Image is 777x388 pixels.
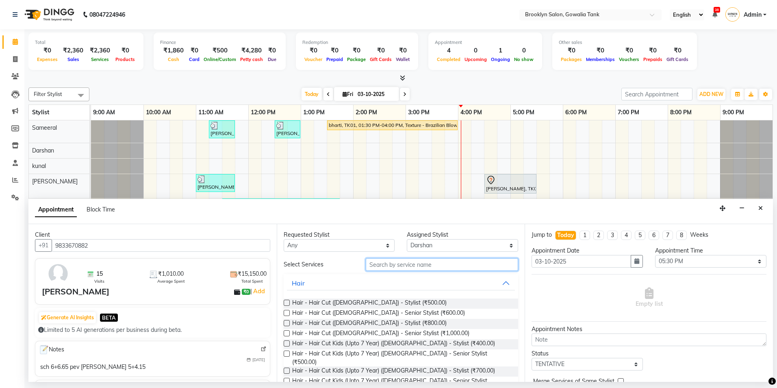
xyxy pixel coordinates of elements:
img: Admin [725,7,740,22]
span: Fri [341,91,355,97]
div: [PERSON_NAME], TK03, 11:00 AM-11:45 AM, Threading - Eye Brow,Threading - Upper Lips,Threading - Chin [197,175,234,191]
div: Status [532,349,643,358]
a: 38 [712,11,717,18]
span: Hair - Hair Cut ([DEMOGRAPHIC_DATA]) - Senior Stylist (₹1,000.00) [292,329,469,339]
span: ADD NEW [699,91,723,97]
span: Card [187,57,202,62]
span: [DATE] [252,357,265,363]
div: Jump to [532,231,552,239]
li: 3 [607,231,618,240]
li: 5 [635,231,645,240]
span: [PERSON_NAME] [32,178,78,185]
span: ₹15,150.00 [238,270,267,278]
div: Hair [292,278,305,288]
a: 4:00 PM [458,107,484,118]
div: Total [35,39,137,46]
span: Gift Cards [664,57,690,62]
div: 1 [489,46,512,55]
span: Filter Stylist [34,91,62,97]
span: Average Spent [157,278,185,284]
span: Hair - Hair Cut Kids (Upto 7 Year) ([DEMOGRAPHIC_DATA]) - Senior Stylist (₹500.00) [292,349,512,366]
div: 4 [435,46,462,55]
span: BETA [100,314,118,321]
span: Voucher [302,57,324,62]
div: ₹0 [265,46,279,55]
div: ₹0 [35,46,60,55]
span: Total Spent [241,278,263,284]
span: Empty list [636,288,663,308]
span: Wallet [394,57,412,62]
li: 6 [649,231,659,240]
div: Select Services [278,260,360,269]
span: 38 [714,7,720,13]
div: ₹2,360 [60,46,87,55]
div: sch 6+6.65 pev [PERSON_NAME] 5+4.15 [40,363,145,371]
span: Expenses [35,57,60,62]
span: Merge Services of Same Stylist [533,377,614,387]
div: 0 [512,46,536,55]
div: ₹0 [394,46,412,55]
div: ₹2,360 [87,46,113,55]
span: Ongoing [489,57,512,62]
div: ₹0 [641,46,664,55]
li: 1 [579,231,590,240]
span: Admin [744,11,762,19]
button: Close [755,202,766,215]
li: 7 [662,231,673,240]
span: Prepaid [324,57,345,62]
a: 3:00 PM [406,107,432,118]
button: +91 [35,239,52,252]
span: Block Time [87,206,115,213]
a: 1:00 PM [301,107,327,118]
span: No show [512,57,536,62]
div: Limited to 5 AI generations per business during beta. [38,326,267,334]
div: 0 [462,46,489,55]
span: Hair - Hair Cut ([DEMOGRAPHIC_DATA]) - Senior Stylist (₹600.00) [292,309,465,319]
a: 5:00 PM [511,107,536,118]
span: | [250,286,266,296]
div: ₹0 [559,46,584,55]
img: logo [21,3,76,26]
span: Vouchers [617,57,641,62]
span: Appointment [35,203,77,217]
div: ₹0 [187,46,202,55]
span: Sales [65,57,81,62]
div: ₹0 [368,46,394,55]
span: Services [89,57,111,62]
a: 12:00 PM [249,107,278,118]
div: [PERSON_NAME], TK06, 04:30 PM-05:30 PM, Massage - Head Massage,Threading - Eye Brow (₹120) [485,175,536,192]
span: Prepaids [641,57,664,62]
span: ₹1,010.00 [158,270,184,278]
input: Search Appointment [621,88,692,100]
span: Memberships [584,57,617,62]
a: 2:00 PM [354,107,379,118]
span: Hair - Hair Cut ([DEMOGRAPHIC_DATA]) - Stylist (₹800.00) [292,319,447,329]
a: Add [252,286,266,296]
span: Package [345,57,368,62]
div: bharti, TK01, 01:30 PM-04:00 PM, Texture - Brazilian Blow Dry (Short) [328,122,457,129]
div: ₹0 [584,46,617,55]
span: Hair - Hair Cut ([DEMOGRAPHIC_DATA]) - Stylist (₹500.00) [292,299,447,309]
span: Products [113,57,137,62]
input: yyyy-mm-dd [532,255,631,268]
span: Upcoming [462,57,489,62]
div: Other sales [559,39,690,46]
div: Appointment [435,39,536,46]
div: ₹0 [113,46,137,55]
span: Notes [39,344,64,355]
div: ₹4,280 [238,46,265,55]
div: ₹0 [302,46,324,55]
span: Visits [94,278,104,284]
span: Gift Cards [368,57,394,62]
div: Appointment Time [655,246,766,255]
a: 8:00 PM [668,107,694,118]
div: ₹500 [202,46,238,55]
div: Weeks [690,231,708,239]
li: 2 [593,231,604,240]
div: Finance [160,39,279,46]
a: 9:00 AM [91,107,117,118]
span: Sameeral [32,124,57,131]
div: Assigned Stylist [407,231,518,239]
button: ADD NEW [697,89,725,100]
div: Redemption [302,39,412,46]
